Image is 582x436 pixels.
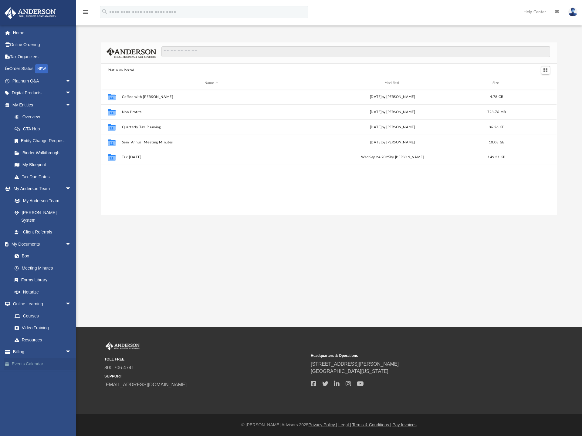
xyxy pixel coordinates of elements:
[82,8,89,16] i: menu
[352,422,391,427] a: Terms & Conditions |
[122,80,300,86] div: Name
[35,64,48,73] div: NEW
[311,361,399,367] a: [STREET_ADDRESS][PERSON_NAME]
[489,126,504,129] span: 36.26 GB
[104,342,141,350] img: Anderson Advisors Platinum Portal
[122,125,301,129] button: Quarterly Tax Planning
[8,195,74,207] a: My Anderson Team
[122,156,301,159] button: Tax [DATE]
[8,334,77,346] a: Resources
[104,357,306,362] small: TOLL FREE
[4,358,80,370] a: Events Calendar
[303,140,482,145] div: [DATE] by [PERSON_NAME]
[65,75,77,87] span: arrow_drop_down
[104,80,119,86] div: id
[101,89,557,215] div: grid
[303,155,482,160] div: Wed Sep 24 2025 by [PERSON_NAME]
[485,80,509,86] div: Size
[82,12,89,16] a: menu
[101,8,108,15] i: search
[65,238,77,250] span: arrow_drop_down
[488,156,506,159] span: 149.31 GB
[303,125,482,130] div: [DATE] by [PERSON_NAME]
[8,322,74,334] a: Video Training
[4,63,80,75] a: Order StatusNEW
[303,94,482,100] div: [DATE] by [PERSON_NAME]
[161,46,550,58] input: Search files and folders
[490,95,503,99] span: 4.78 GB
[4,75,80,87] a: Platinum Q&Aarrow_drop_down
[65,183,77,195] span: arrow_drop_down
[8,207,77,226] a: [PERSON_NAME] System
[8,250,74,262] a: Box
[4,99,80,111] a: My Entitiesarrow_drop_down
[303,80,482,86] div: Modified
[3,7,58,19] img: Anderson Advisors Platinum Portal
[4,27,80,39] a: Home
[122,140,301,144] button: Semi Annual Meeting Minutes
[65,99,77,111] span: arrow_drop_down
[8,274,74,286] a: Forms Library
[8,123,80,135] a: CTA Hub
[4,238,77,250] a: My Documentsarrow_drop_down
[311,353,513,358] small: Headquarters & Operations
[8,226,77,238] a: Client Referrals
[311,369,388,374] a: [GEOGRAPHIC_DATA][US_STATE]
[541,66,550,75] button: Switch to Grid View
[8,286,77,298] a: Notarize
[303,109,482,115] div: [DATE] by [PERSON_NAME]
[4,298,77,310] a: Online Learningarrow_drop_down
[489,141,504,144] span: 10.08 GB
[104,382,187,387] a: [EMAIL_ADDRESS][DOMAIN_NAME]
[8,171,80,183] a: Tax Due Dates
[65,298,77,310] span: arrow_drop_down
[8,111,80,123] a: Overview
[122,110,301,114] button: Non-Profits
[8,147,80,159] a: Binder Walkthrough
[309,422,337,427] a: Privacy Policy |
[4,346,80,358] a: Billingarrow_drop_down
[487,110,506,114] span: 723.76 MB
[8,159,77,171] a: My Blueprint
[4,39,80,51] a: Online Ordering
[4,183,77,195] a: My Anderson Teamarrow_drop_down
[76,422,582,428] div: © [PERSON_NAME] Advisors 2025
[4,51,80,63] a: Tax Organizers
[65,346,77,358] span: arrow_drop_down
[108,68,134,73] button: Platinum Portal
[8,262,77,274] a: Meeting Minutes
[568,8,577,16] img: User Pic
[104,374,306,379] small: SUPPORT
[65,87,77,99] span: arrow_drop_down
[122,95,301,99] button: Coffee with [PERSON_NAME]
[104,365,134,370] a: 800.706.4741
[4,87,80,99] a: Digital Productsarrow_drop_down
[338,422,351,427] a: Legal |
[392,422,416,427] a: Pay Invoices
[512,80,554,86] div: id
[8,310,77,322] a: Courses
[8,135,80,147] a: Entity Change Request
